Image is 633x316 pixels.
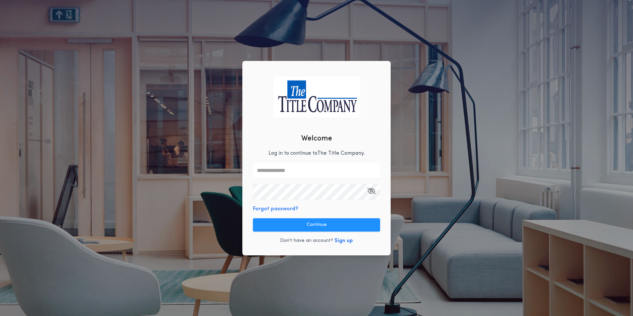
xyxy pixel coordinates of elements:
[268,149,365,157] p: Log in to continue to The Title Company .
[273,77,360,117] img: logo
[253,218,380,232] button: Continue
[301,133,332,144] h2: Welcome
[334,237,353,245] button: Sign up
[253,205,298,213] button: Forgot password?
[280,237,333,244] p: Don't have an account?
